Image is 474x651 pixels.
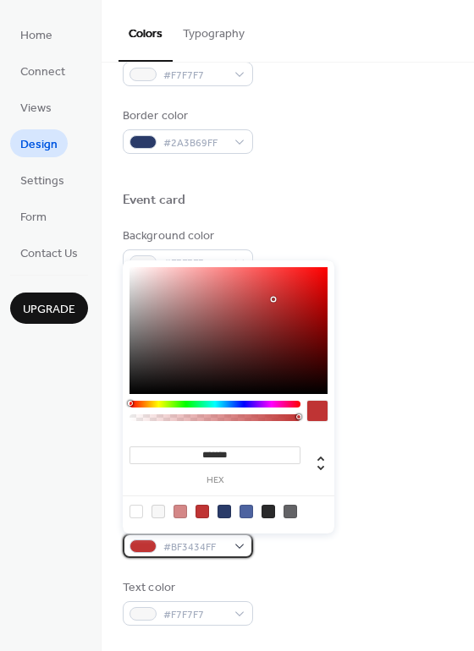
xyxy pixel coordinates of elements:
[10,57,75,85] a: Connect
[163,134,226,152] span: #2A3B69FF
[10,129,68,157] a: Design
[163,67,226,85] span: #F7F7F7
[196,505,209,518] div: rgb(191, 52, 52)
[10,93,62,121] a: Views
[163,606,226,624] span: #F7F7F7
[10,238,88,266] a: Contact Us
[240,505,253,518] div: rgb(77, 99, 160)
[20,63,65,81] span: Connect
[130,505,143,518] div: rgba(0, 0, 0, 0)
[20,172,64,190] span: Settings
[218,505,231,518] div: rgb(42, 59, 105)
[10,293,88,324] button: Upgrade
[23,301,75,319] span: Upgrade
[123,192,185,210] div: Event card
[123,107,250,125] div: Border color
[20,100,52,118] span: Views
[123,227,250,245] div: Background color
[20,136,58,154] span: Design
[10,166,74,194] a: Settings
[10,20,63,48] a: Home
[174,505,187,518] div: rgb(212, 135, 135)
[152,505,165,518] div: rgb(247, 247, 247)
[123,579,250,597] div: Text color
[262,505,275,518] div: rgb(42, 42, 43)
[10,202,57,230] a: Form
[20,245,78,263] span: Contact Us
[20,209,47,227] span: Form
[20,27,52,45] span: Home
[284,505,297,518] div: rgb(99, 99, 102)
[130,476,300,485] label: hex
[163,254,226,272] span: #F7F7F7
[163,539,226,556] span: #BF3434FF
